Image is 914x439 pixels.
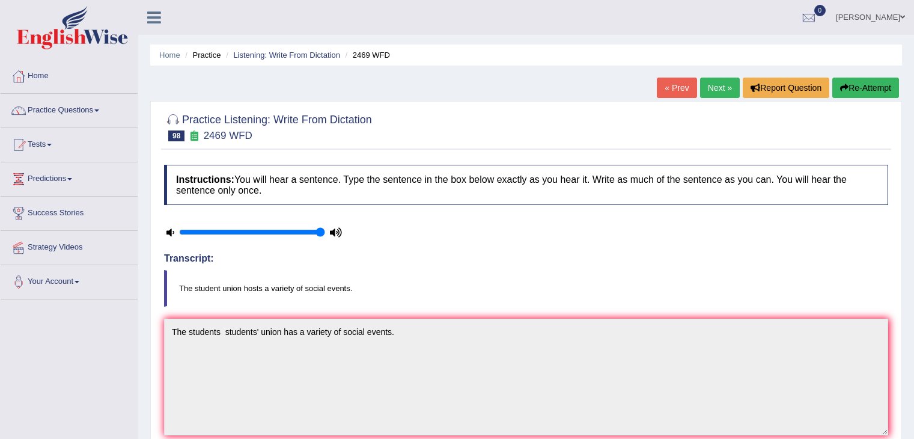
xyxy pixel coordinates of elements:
a: Next » [700,78,740,98]
a: Your Account [1,265,138,295]
h4: You will hear a sentence. Type the sentence in the box below exactly as you hear it. Write as muc... [164,165,888,205]
small: 2469 WFD [204,130,252,141]
li: 2469 WFD [343,49,390,61]
b: Instructions: [176,174,234,185]
button: Report Question [743,78,829,98]
a: Tests [1,128,138,158]
small: Exam occurring question [187,130,200,142]
a: Listening: Write From Dictation [233,51,340,60]
a: Predictions [1,162,138,192]
a: « Prev [657,78,696,98]
h4: Transcript: [164,253,888,264]
a: Home [159,51,180,60]
button: Re-Attempt [832,78,899,98]
h2: Practice Listening: Write From Dictation [164,111,372,141]
li: Practice [182,49,221,61]
textarea: To enrich screen reader interactions, please activate Accessibility in Grammarly extension settings [164,319,888,435]
span: 0 [814,5,826,16]
a: Home [1,60,138,90]
a: Success Stories [1,197,138,227]
a: Practice Questions [1,94,138,124]
span: 98 [168,130,184,141]
blockquote: The student union hosts a variety of social events. [164,270,888,307]
a: Strategy Videos [1,231,138,261]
